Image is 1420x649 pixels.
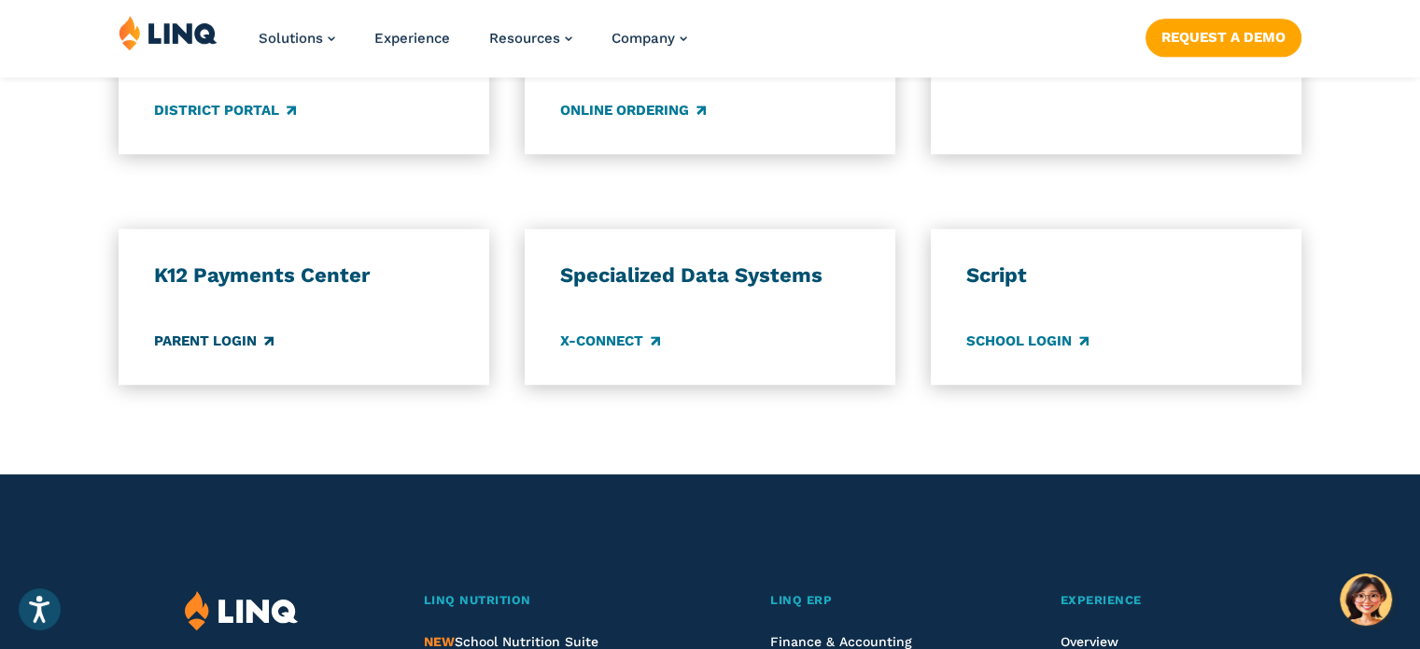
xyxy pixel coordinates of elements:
[423,593,530,607] span: LINQ Nutrition
[612,30,675,47] span: Company
[489,30,560,47] span: Resources
[966,331,1089,351] a: School Login
[966,262,1266,289] h3: Script
[1060,634,1118,649] a: Overview
[1146,15,1301,56] nav: Button Navigation
[259,15,687,77] nav: Primary Navigation
[1060,591,1235,611] a: Experience
[1340,573,1392,626] button: Hello, have a question? Let’s chat.
[423,591,692,611] a: LINQ Nutrition
[154,331,274,351] a: Parent Login
[770,593,832,607] span: LINQ ERP
[154,100,296,120] a: District Portal
[560,100,706,120] a: Online Ordering
[154,262,454,289] h3: K12 Payments Center
[185,591,298,631] img: LINQ | K‑12 Software
[489,30,572,47] a: Resources
[423,634,598,649] a: NEWSchool Nutrition Suite
[374,30,450,47] a: Experience
[259,30,335,47] a: Solutions
[770,634,912,649] a: Finance & Accounting
[560,262,860,289] h3: Specialized Data Systems
[1146,19,1301,56] a: Request a Demo
[560,331,660,351] a: X-Connect
[1060,593,1141,607] span: Experience
[770,591,982,611] a: LINQ ERP
[612,30,687,47] a: Company
[119,15,218,50] img: LINQ | K‑12 Software
[259,30,323,47] span: Solutions
[423,634,598,649] span: School Nutrition Suite
[423,634,454,649] span: NEW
